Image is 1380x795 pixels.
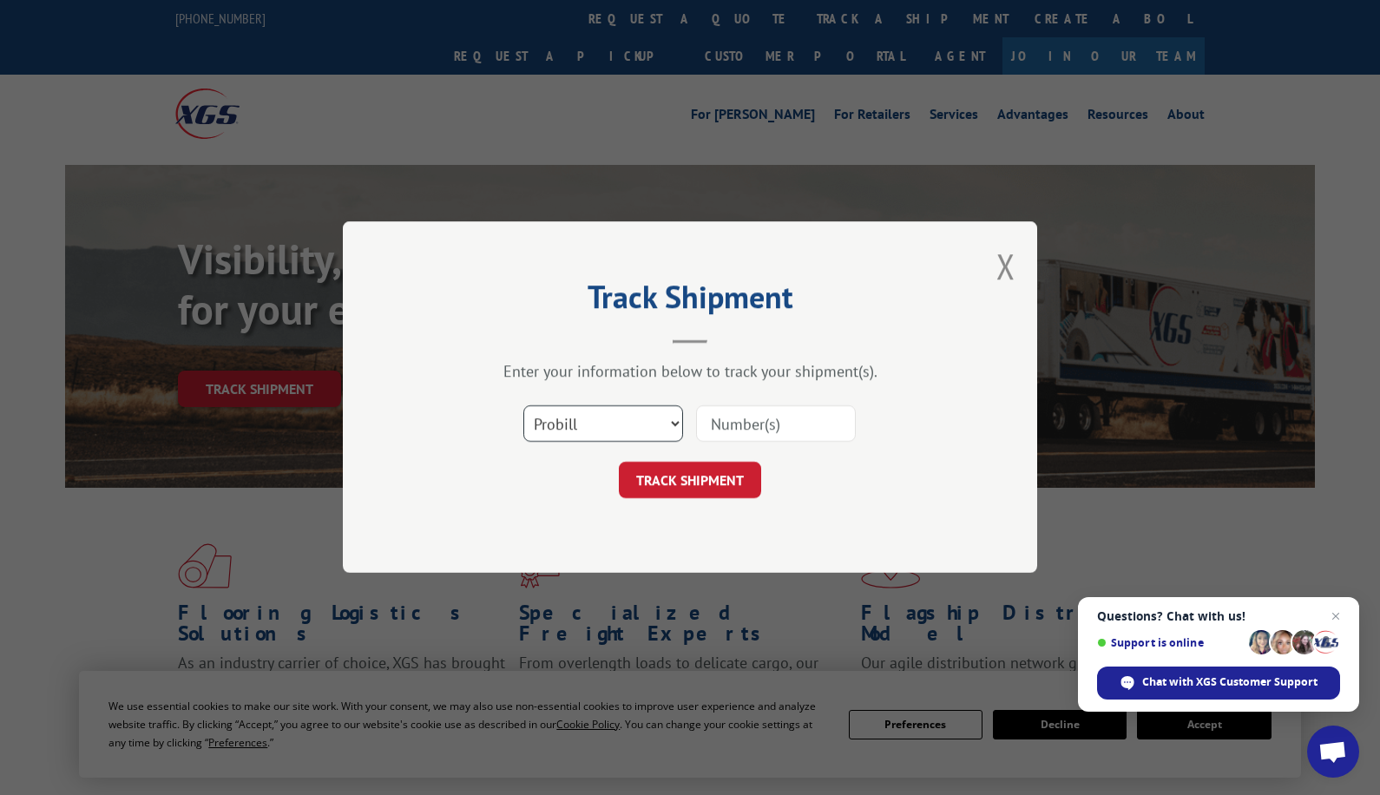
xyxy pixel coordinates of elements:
div: Enter your information below to track your shipment(s). [430,362,950,382]
div: Chat with XGS Customer Support [1097,667,1340,700]
input: Number(s) [696,406,856,443]
span: Chat with XGS Customer Support [1142,674,1318,690]
button: Close modal [996,243,1015,289]
span: Support is online [1097,636,1243,649]
button: TRACK SHIPMENT [619,463,761,499]
h2: Track Shipment [430,285,950,318]
span: Questions? Chat with us! [1097,609,1340,623]
span: Close chat [1325,606,1346,627]
div: Open chat [1307,726,1359,778]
